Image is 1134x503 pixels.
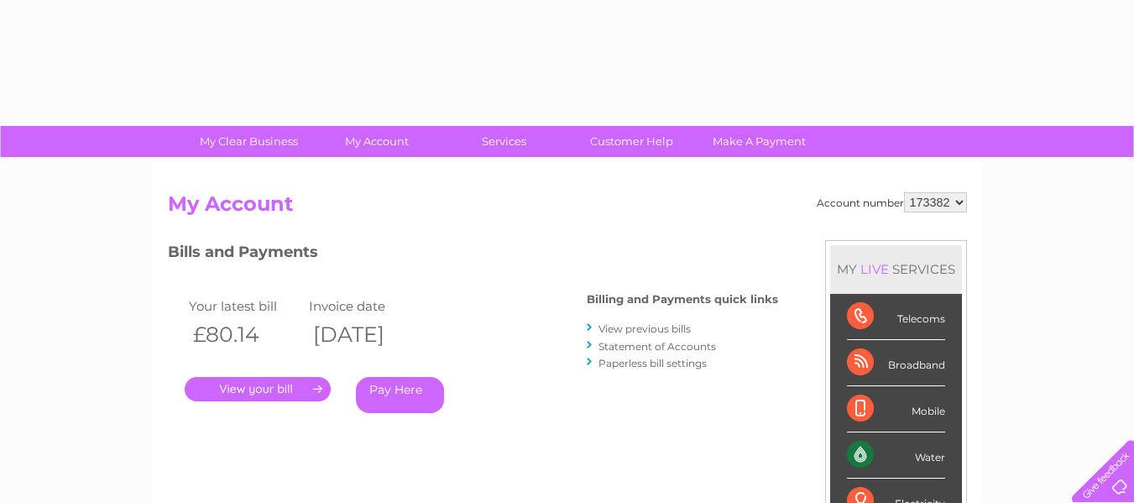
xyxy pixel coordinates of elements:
div: Broadband [847,340,945,386]
a: Services [435,126,573,157]
div: MY SERVICES [830,245,962,293]
div: Water [847,432,945,479]
a: Pay Here [356,377,444,413]
th: £80.14 [185,317,306,352]
div: Mobile [847,386,945,432]
div: Telecoms [847,294,945,340]
a: My Clear Business [180,126,318,157]
a: . [185,377,331,401]
td: Your latest bill [185,295,306,317]
h2: My Account [168,192,967,224]
a: View previous bills [598,322,691,335]
div: Account number [817,192,967,212]
a: Statement of Accounts [598,340,716,353]
a: Paperless bill settings [598,357,707,369]
div: LIVE [857,261,892,277]
td: Invoice date [305,295,426,317]
h4: Billing and Payments quick links [587,293,778,306]
th: [DATE] [305,317,426,352]
a: Customer Help [562,126,701,157]
a: My Account [307,126,446,157]
h3: Bills and Payments [168,240,778,270]
a: Make A Payment [690,126,828,157]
